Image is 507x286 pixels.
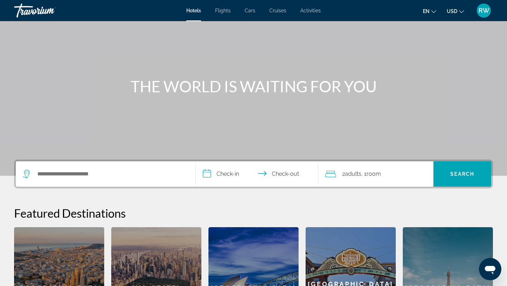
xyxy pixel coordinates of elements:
span: USD [447,8,457,14]
span: en [423,8,430,14]
span: RW [478,7,489,14]
button: Change language [423,6,436,16]
span: Adults [345,170,361,177]
span: Search [450,171,474,177]
a: Cruises [269,8,286,13]
h1: THE WORLD IS WAITING FOR YOU [121,77,386,95]
h2: Featured Destinations [14,206,493,220]
div: Search widget [16,161,491,187]
a: Activities [300,8,321,13]
a: Flights [215,8,231,13]
span: Room [367,170,381,177]
button: Search [433,161,491,187]
button: Select check in and out date [196,161,318,187]
iframe: Button to launch messaging window [479,258,501,280]
input: Search hotel destination [37,169,185,179]
span: , 1 [361,169,381,179]
button: User Menu [475,3,493,18]
button: Change currency [447,6,464,16]
span: 2 [342,169,361,179]
a: Travorium [14,1,84,20]
a: Cars [245,8,255,13]
a: Hotels [186,8,201,13]
button: Travelers: 2 adults, 0 children [318,161,434,187]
